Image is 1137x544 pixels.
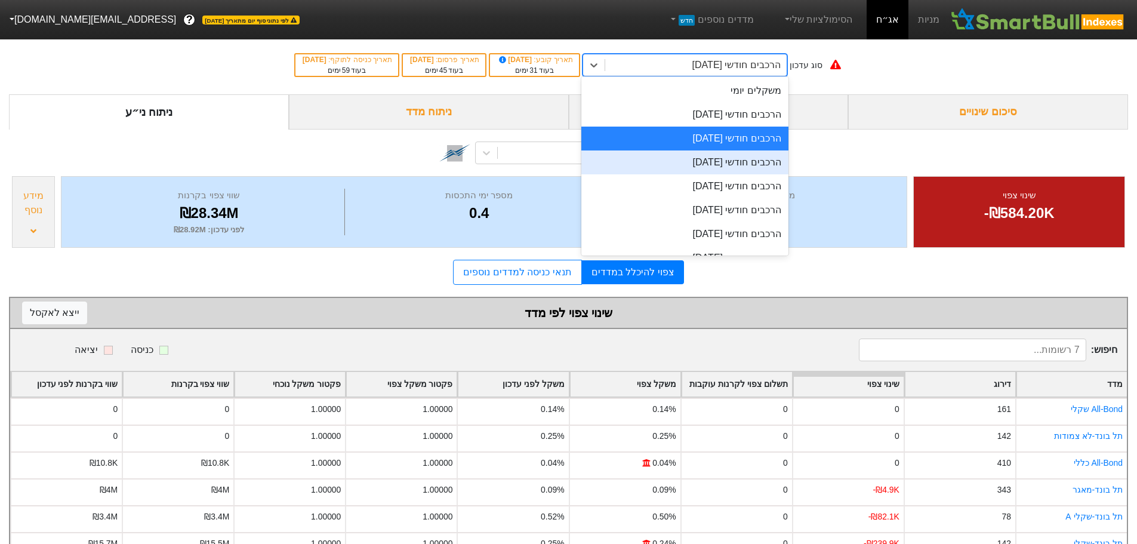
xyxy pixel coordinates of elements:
[541,430,564,442] div: 0.25%
[997,457,1011,469] div: 410
[581,103,788,127] div: הרכבים חודשי [DATE]
[439,66,447,75] span: 45
[569,94,849,130] div: ביקושים והיצעים צפויים
[202,16,299,24] span: לפי נתוני סוף יום מתאריך [DATE]
[423,457,452,469] div: 1.00000
[346,372,457,397] div: Toggle SortBy
[90,457,118,469] div: ₪10.8K
[793,372,904,397] div: Toggle SortBy
[423,484,452,496] div: 1.00000
[895,457,899,469] div: 0
[541,484,564,496] div: 0.09%
[1074,458,1123,468] a: All-Bond כללי
[929,202,1110,224] div: -₪584.20K
[570,372,680,397] div: Toggle SortBy
[225,403,230,416] div: 0
[22,302,87,324] button: ייצא לאקסל
[11,372,122,397] div: Toggle SortBy
[895,403,899,416] div: 0
[783,457,788,469] div: 0
[301,54,392,65] div: תאריך כניסה לתוקף :
[997,484,1011,496] div: 343
[997,403,1011,416] div: 161
[1065,512,1123,521] a: תל בונד-שקלי A
[664,8,759,32] a: מדדים נוספיםחדש
[9,94,289,130] div: ניתוח ני״ע
[235,372,345,397] div: Toggle SortBy
[790,59,822,72] div: סוג עדכון
[652,457,676,469] div: 0.04%
[204,511,229,523] div: ₪3.4M
[581,79,788,103] div: משקלים יומי
[342,66,350,75] span: 59
[581,198,788,222] div: הרכבים חודשי [DATE]
[348,189,610,202] div: מספר ימי התכסות
[1016,372,1127,397] div: Toggle SortBy
[16,189,51,217] div: מידע נוסף
[410,56,436,64] span: [DATE]
[100,484,118,496] div: ₪4M
[22,304,1115,322] div: שינוי צפוי לפי מדד
[289,94,569,130] div: ניתוח מדד
[778,8,858,32] a: הסימולציות שלי
[895,430,899,442] div: 0
[423,430,452,442] div: 1.00000
[905,372,1015,397] div: Toggle SortBy
[301,65,392,76] div: בעוד ימים
[348,202,610,224] div: 0.4
[1073,485,1123,494] a: תל בונד-מאגר
[581,246,788,270] div: הרכבים חודשי [DATE]
[581,174,788,198] div: הרכבים חודשי [DATE]
[76,224,341,236] div: לפני עדכון : ₪28.92M
[93,511,118,523] div: ₪3.4M
[423,403,452,416] div: 1.00000
[311,484,341,496] div: 1.00000
[409,65,479,76] div: בעוד ימים
[453,260,581,285] a: תנאי כניסה למדדים נוספים
[311,457,341,469] div: 1.00000
[652,430,676,442] div: 0.25%
[652,403,676,416] div: 0.14%
[873,484,899,496] div: -₪4.9K
[1071,404,1123,414] a: All-Bond שקלי
[1002,511,1010,523] div: 78
[949,8,1127,32] img: SmartBull
[868,511,899,523] div: -₪82.1K
[541,511,564,523] div: 0.52%
[211,484,229,496] div: ₪4M
[682,372,792,397] div: Toggle SortBy
[783,511,788,523] div: 0
[652,511,676,523] div: 0.50%
[131,343,153,357] div: כניסה
[311,511,341,523] div: 1.00000
[423,511,452,523] div: 1.00000
[581,222,788,246] div: הרכבים חודשי [DATE]
[783,484,788,496] div: 0
[496,65,573,76] div: בעוד ימים
[496,54,573,65] div: תאריך קובע :
[783,403,788,416] div: 0
[783,430,788,442] div: 0
[1054,431,1123,441] a: תל בונד-לא צמודות
[541,403,564,416] div: 0.14%
[458,372,568,397] div: Toggle SortBy
[113,430,118,442] div: 0
[186,12,193,28] span: ?
[692,58,781,72] div: הרכבים חודשי [DATE]
[311,403,341,416] div: 1.00000
[225,430,230,442] div: 0
[997,430,1011,442] div: 142
[76,202,341,224] div: ₪28.34M
[859,339,1117,361] span: חיפוש :
[929,189,1110,202] div: שינוי צפוי
[652,484,676,496] div: 0.09%
[75,343,98,357] div: יציאה
[541,457,564,469] div: 0.04%
[113,403,118,416] div: 0
[848,94,1128,130] div: סיכום שינויים
[303,56,328,64] span: [DATE]
[581,127,788,150] div: הרכבים חודשי [DATE]
[529,66,537,75] span: 31
[859,339,1086,361] input: 7 רשומות...
[311,430,341,442] div: 1.00000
